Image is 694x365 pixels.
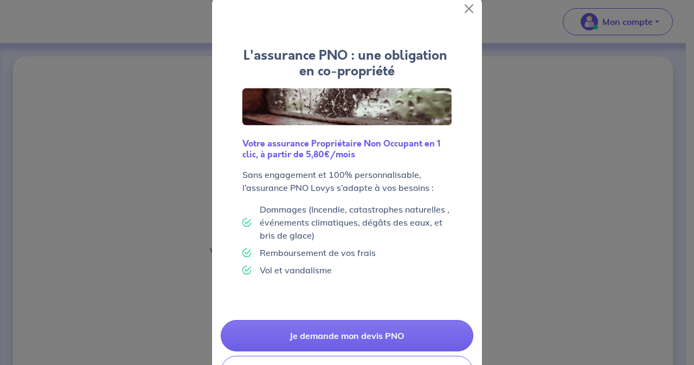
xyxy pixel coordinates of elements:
[242,138,452,159] h6: Votre assurance Propriétaire Non Occupant en 1 clic, à partir de 5,80€/mois
[242,168,452,194] p: Sans engagement et 100% personnalisable, l’assurance PNO Lovys s’adapte à vos besoins :
[260,264,332,277] p: Vol et vandalisme
[242,48,452,79] h4: L'assurance PNO : une obligation en co-propriété
[260,203,452,242] p: Dommages (Incendie, catastrophes naturelles , événements climatiques, dégâts des eaux, et bris de...
[221,320,473,351] a: Je demande mon devis PNO
[260,246,376,259] p: Remboursement de vos frais
[242,88,452,126] img: Logo Lovys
